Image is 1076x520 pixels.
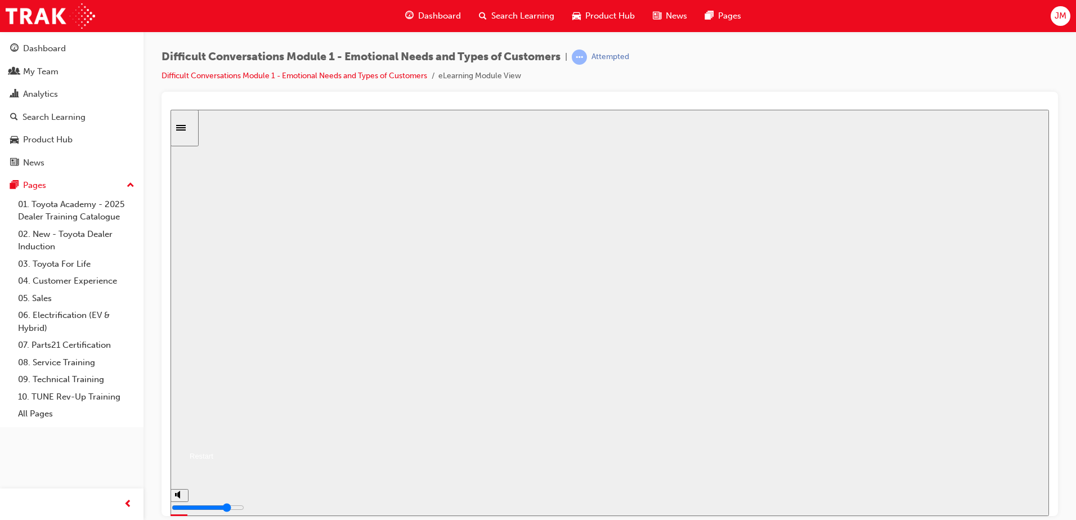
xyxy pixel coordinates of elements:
[23,88,58,101] div: Analytics
[405,9,414,23] span: guage-icon
[653,9,661,23] span: news-icon
[5,153,139,173] a: News
[23,133,73,146] div: Product Hub
[5,175,139,196] button: Pages
[14,388,139,406] a: 10. TUNE Rev-Up Training
[23,156,44,169] div: News
[14,354,139,371] a: 08. Service Training
[10,181,19,191] span: pages-icon
[5,107,139,128] a: Search Learning
[718,10,741,23] span: Pages
[23,42,66,55] div: Dashboard
[479,9,487,23] span: search-icon
[162,51,561,64] span: Difficult Conversations Module 1 - Emotional Needs and Types of Customers
[14,272,139,290] a: 04. Customer Experience
[5,36,139,175] button: DashboardMy TeamAnalyticsSearch LearningProduct HubNews
[591,52,629,62] div: Attempted
[572,9,581,23] span: car-icon
[572,50,587,65] span: learningRecordVerb_ATTEMPT-icon
[396,5,470,28] a: guage-iconDashboard
[563,5,644,28] a: car-iconProduct Hub
[5,129,139,150] a: Product Hub
[14,337,139,354] a: 07. Parts21 Certification
[162,71,427,80] a: Difficult Conversations Module 1 - Emotional Needs and Types of Customers
[14,196,139,226] a: 01. Toyota Academy - 2025 Dealer Training Catalogue
[10,158,19,168] span: news-icon
[1,393,74,402] input: volume
[14,290,139,307] a: 05. Sales
[644,5,696,28] a: news-iconNews
[5,84,139,105] a: Analytics
[10,89,19,100] span: chart-icon
[1055,10,1066,23] span: JM
[124,497,132,512] span: prev-icon
[14,307,139,337] a: 06. Electrification (EV & Hybrid)
[127,178,134,193] span: up-icon
[418,10,461,23] span: Dashboard
[10,135,19,145] span: car-icon
[696,5,750,28] a: pages-iconPages
[10,67,19,77] span: people-icon
[666,10,687,23] span: News
[1051,6,1070,26] button: JM
[5,38,139,59] a: Dashboard
[14,255,139,273] a: 03. Toyota For Life
[565,51,567,64] span: |
[491,10,554,23] span: Search Learning
[23,179,46,192] div: Pages
[10,113,18,123] span: search-icon
[14,371,139,388] a: 09. Technical Training
[14,226,139,255] a: 02. New - Toyota Dealer Induction
[705,9,714,23] span: pages-icon
[438,70,521,83] li: eLearning Module View
[585,10,635,23] span: Product Hub
[5,61,139,82] a: My Team
[6,3,95,29] img: Trak
[14,405,139,423] a: All Pages
[470,5,563,28] a: search-iconSearch Learning
[23,111,86,124] div: Search Learning
[23,65,59,78] div: My Team
[10,44,19,54] span: guage-icon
